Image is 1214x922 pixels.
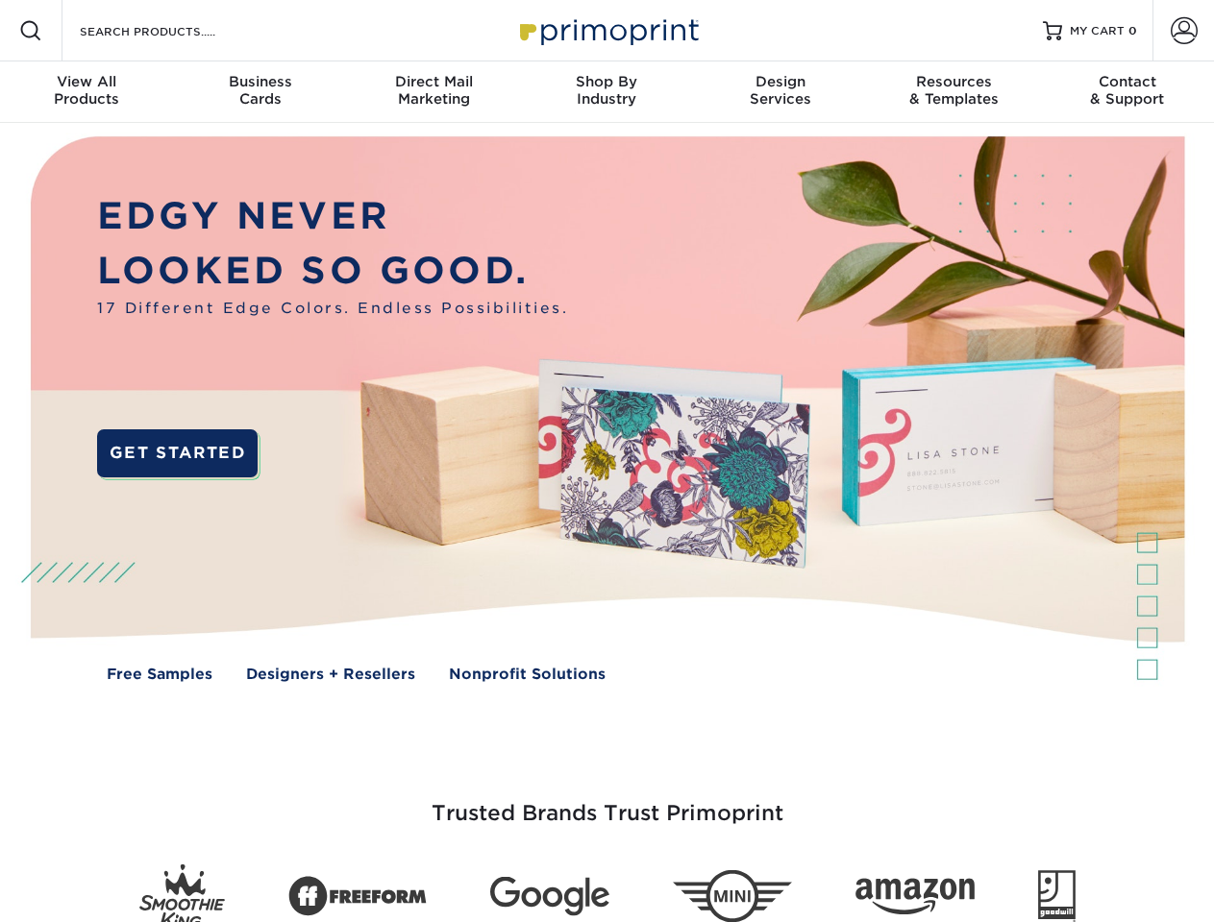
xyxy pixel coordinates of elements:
img: Google [490,877,609,916]
span: 0 [1128,24,1137,37]
a: Free Samples [107,664,212,686]
span: Resources [867,73,1040,90]
a: Contact& Support [1041,61,1214,123]
div: & Support [1041,73,1214,108]
span: 17 Different Edge Colors. Endless Possibilities. [97,298,568,320]
span: Contact [1041,73,1214,90]
img: Goodwill [1038,870,1076,922]
span: Design [694,73,867,90]
span: Business [173,73,346,90]
a: Direct MailMarketing [347,61,520,123]
a: Designers + Resellers [246,664,415,686]
p: EDGY NEVER [97,189,568,244]
input: SEARCH PRODUCTS..... [78,19,265,42]
span: MY CART [1070,23,1125,39]
a: Resources& Templates [867,61,1040,123]
img: Amazon [855,879,975,915]
div: Cards [173,73,346,108]
div: & Templates [867,73,1040,108]
span: Shop By [520,73,693,90]
a: Nonprofit Solutions [449,664,606,686]
a: GET STARTED [97,429,258,477]
a: DesignServices [694,61,867,123]
p: LOOKED SO GOOD. [97,244,568,299]
h3: Trusted Brands Trust Primoprint [45,755,1170,849]
div: Marketing [347,73,520,108]
a: BusinessCards [173,61,346,123]
div: Services [694,73,867,108]
span: Direct Mail [347,73,520,90]
div: Industry [520,73,693,108]
a: Shop ByIndustry [520,61,693,123]
img: Primoprint [511,10,704,51]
